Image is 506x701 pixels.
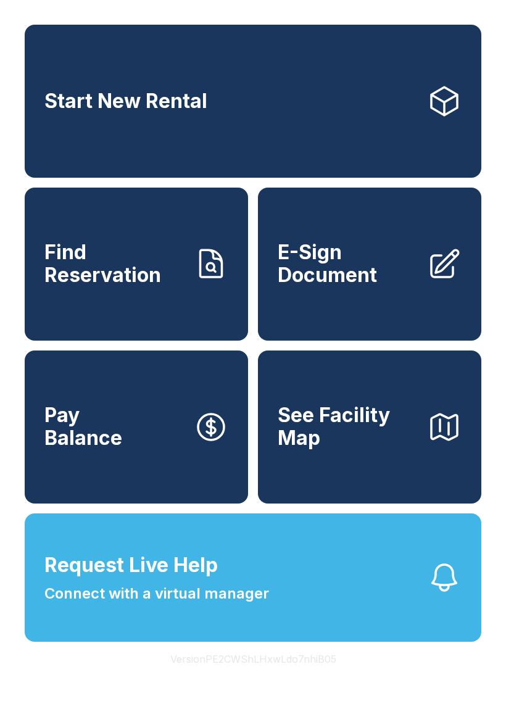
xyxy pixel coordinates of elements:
span: Find Reservation [44,241,184,286]
button: See Facility Map [258,350,481,504]
span: E-Sign Document [278,241,417,286]
a: PayBalance [25,350,248,504]
span: Request Live Help [44,550,218,580]
button: VersionPE2CWShLHxwLdo7nhiB05 [160,642,346,676]
a: E-Sign Document [258,188,481,341]
span: Start New Rental [44,90,207,113]
button: Request Live HelpConnect with a virtual manager [25,513,481,642]
a: Find Reservation [25,188,248,341]
a: Start New Rental [25,25,481,178]
span: Connect with a virtual manager [44,583,269,605]
span: Pay Balance [44,404,122,449]
span: See Facility Map [278,404,417,449]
